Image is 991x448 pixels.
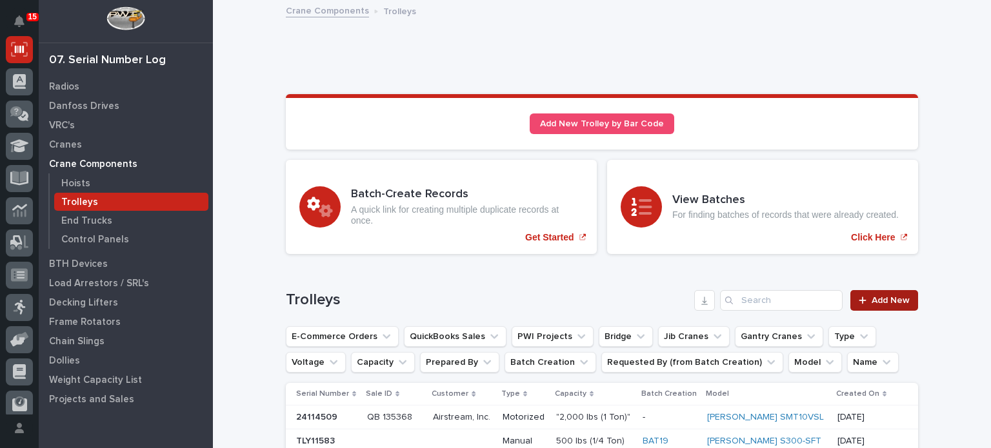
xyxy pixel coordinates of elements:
p: VRC's [49,120,75,131]
button: Requested By (from Batch Creation) [601,352,783,373]
p: Chain Slings [49,336,105,347]
p: TLY11583 [296,433,337,447]
a: Danfoss Drives [39,96,213,115]
h3: View Batches [672,193,899,208]
button: Capacity [351,352,415,373]
button: QuickBooks Sales [404,326,506,347]
a: Get Started [286,160,597,254]
p: Weight Capacity List [49,375,142,386]
button: Notifications [6,8,33,35]
a: Control Panels [50,230,213,248]
button: Batch Creation [505,352,596,373]
p: Capacity [555,387,586,401]
p: [DATE] [837,412,886,423]
p: For finding batches of records that were already created. [672,209,899,220]
a: Load Arrestors / SRL's [39,273,213,293]
p: Control Panels [61,234,129,246]
p: Trolleys [383,3,416,17]
input: Search [720,290,843,311]
a: [PERSON_NAME] SMT10VSL [707,412,824,423]
a: Radios [39,77,213,96]
a: End Trucks [50,211,213,229]
p: BTH Devices [49,258,108,270]
p: Cranes [49,139,82,151]
a: Projects and Sales [39,389,213,409]
p: Created On [836,387,879,401]
p: Dollies [49,355,80,367]
p: QB 135368 [367,409,415,423]
button: PWI Projects [512,326,594,347]
p: Click Here [851,232,895,243]
p: 15 [28,12,37,21]
button: Type [828,326,876,347]
p: Get Started [525,232,574,243]
p: End Trucks [61,215,112,227]
h3: Batch-Create Records [351,188,583,202]
p: Crane Components [49,159,137,170]
img: Workspace Logo [106,6,145,30]
p: - [643,412,697,423]
p: Customer [432,387,468,401]
p: Decking Lifters [49,297,118,309]
p: 24114509 [296,409,340,423]
a: VRC's [39,115,213,135]
p: Danfoss Drives [49,101,119,112]
button: Name [847,352,899,373]
span: Add New Trolley by Bar Code [540,119,664,128]
span: Add New [872,296,910,305]
tr: 2411450924114509 QB 135368QB 135368 Airstream, Inc.Airstream, Inc. Motorized"2,000 lbs (1 Ton)""2... [286,405,918,429]
a: Decking Lifters [39,293,213,312]
button: Gantry Cranes [735,326,823,347]
button: E-Commerce Orders [286,326,399,347]
p: Sale ID [366,387,392,401]
p: Radios [49,81,79,93]
p: A quick link for creating multiple duplicate records at once. [351,204,583,226]
button: Bridge [599,326,653,347]
p: Model [706,387,729,401]
a: Crane Components [286,3,369,17]
a: Add New Trolley by Bar Code [530,113,674,134]
p: 500 lbs (1/4 Ton) [556,433,627,447]
p: Motorized [503,412,546,423]
p: Serial Number [296,387,349,401]
button: Model [788,352,842,373]
p: Hoists [61,178,90,190]
a: BTH Devices [39,254,213,273]
p: Airstream, Inc. [433,409,493,423]
a: Crane Components [39,154,213,173]
a: Weight Capacity List [39,370,213,389]
a: Cranes [39,135,213,154]
p: "2,000 lbs (1 Ton)" [556,409,633,423]
p: [DATE] [837,436,886,447]
div: 07. Serial Number Log [49,54,166,68]
p: Trolleys [61,197,98,208]
a: Chain Slings [39,331,213,351]
p: Projects and Sales [49,394,134,405]
a: Click Here [607,160,918,254]
a: Add New [850,290,918,311]
h1: Trolleys [286,291,689,309]
a: Dollies [39,351,213,370]
div: Notifications15 [16,15,33,36]
p: Batch Creation [641,387,697,401]
p: Type [501,387,520,401]
button: Prepared By [420,352,499,373]
a: Hoists [50,174,213,192]
p: Load Arrestors / SRL's [49,278,149,289]
a: Frame Rotators [39,312,213,331]
button: Voltage [286,352,346,373]
p: Frame Rotators [49,317,121,328]
button: Jib Cranes [658,326,730,347]
a: BAT19 [643,436,668,447]
a: [PERSON_NAME] S300-SFT [707,436,821,447]
p: Manual [503,436,546,447]
a: Trolleys [50,193,213,211]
